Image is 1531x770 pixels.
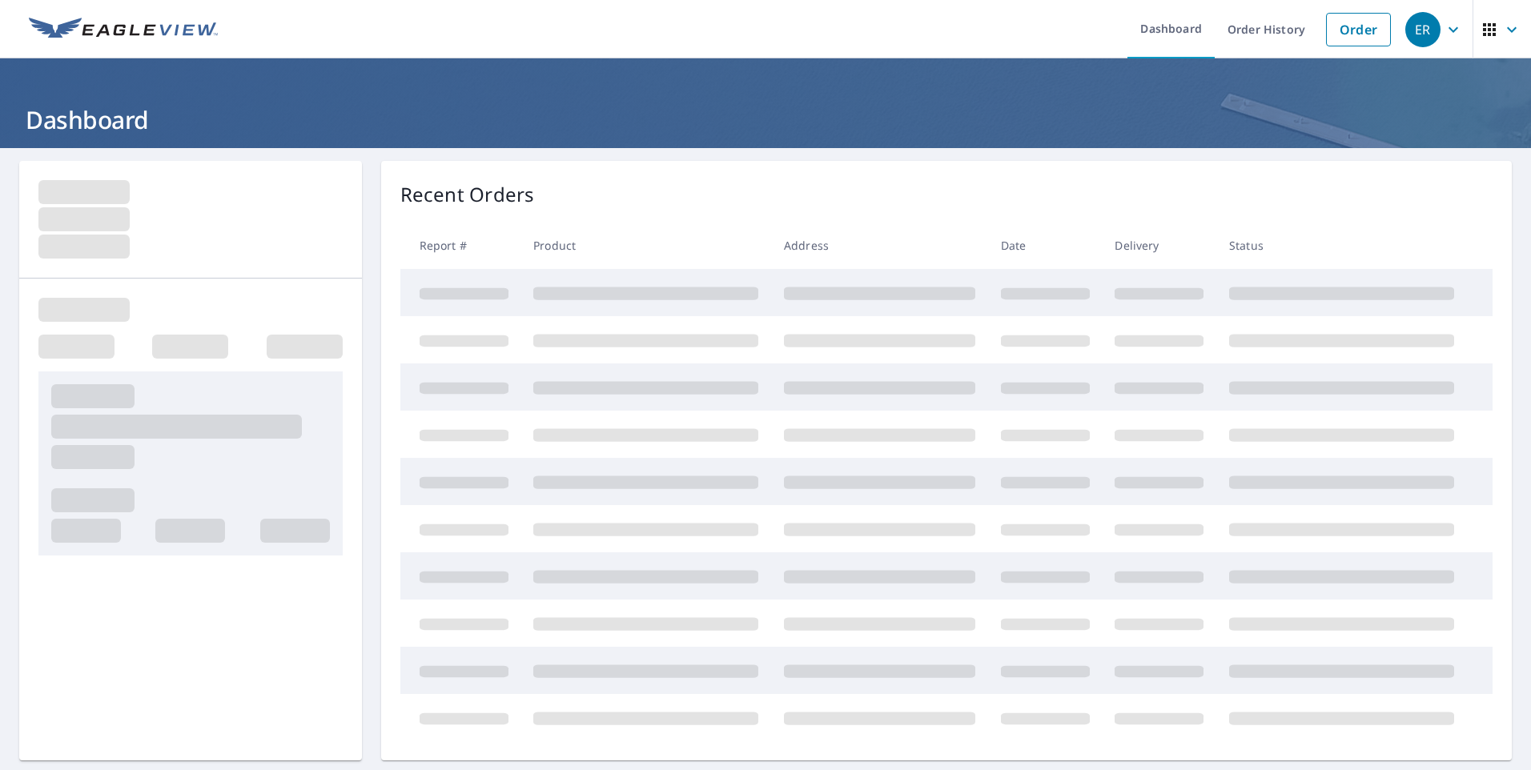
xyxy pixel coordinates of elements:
h1: Dashboard [19,103,1512,136]
th: Product [520,222,771,269]
th: Report # [400,222,521,269]
th: Date [988,222,1103,269]
p: Recent Orders [400,180,535,209]
th: Address [771,222,988,269]
th: Status [1216,222,1467,269]
th: Delivery [1102,222,1216,269]
img: EV Logo [29,18,218,42]
a: Order [1326,13,1391,46]
div: ER [1405,12,1441,47]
